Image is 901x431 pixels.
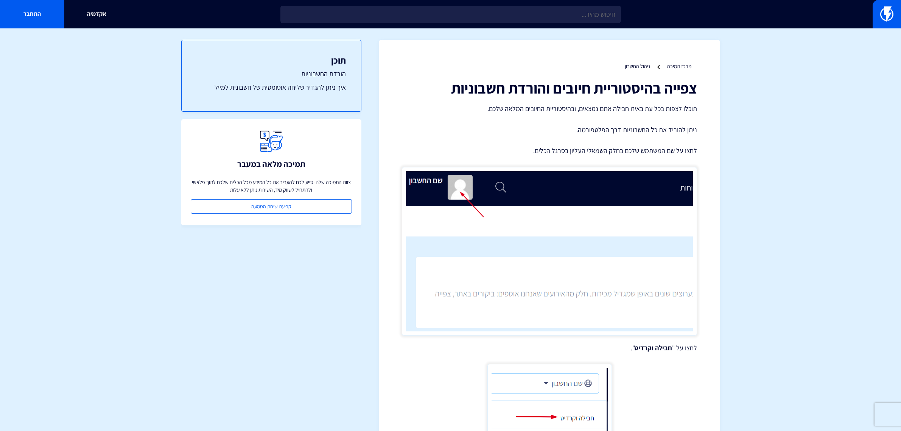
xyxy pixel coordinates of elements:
h3: תוכן [197,55,346,65]
a: הורדת החשבוניות [197,69,346,79]
h1: צפייה בהיסטוריית חיובים והורדת חשבוניות [402,80,697,96]
p: צוות התמיכה שלנו יסייע לכם להעביר את כל המידע מכל הכלים שלכם לתוך פלאשי ולהתחיל לשווק מיד, השירות... [191,178,352,194]
a: מרכז תמיכה [667,63,691,70]
p: ניתן להוריד את כל החשבוניות דרך הפלטפורמה. [402,125,697,135]
p: לחצו על שם המשתמש שלכם בחלק השמאלי העליון בסרגל הכלים. [402,146,697,156]
strong: חבילה וקרדיט [634,344,672,352]
input: חיפוש מהיר... [280,6,621,23]
a: ניהול החשבון [625,63,650,70]
p: תוכלו לצפות בכל עת באיזו חבילה אתם נמצאים, ובהיסטוריית החיובים המלאה שלכם. [402,104,697,114]
a: קביעת שיחת הטמעה [191,199,352,214]
a: איך ניתן להגדיר שליחה אוטומטית של חשבונית למייל [197,83,346,92]
p: לחצו על " ". [402,343,697,353]
h3: תמיכה מלאה במעבר [237,159,305,169]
